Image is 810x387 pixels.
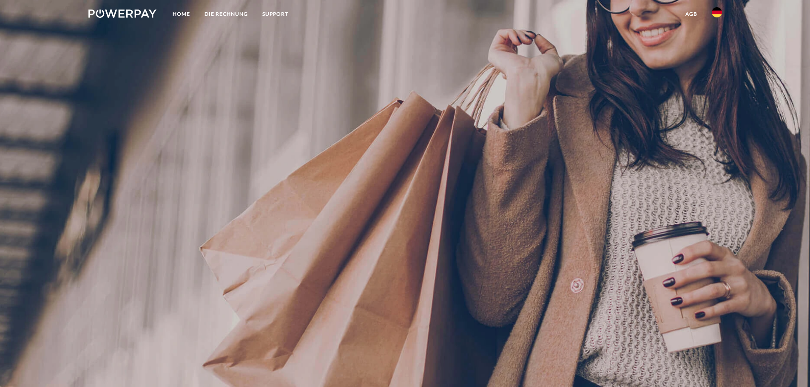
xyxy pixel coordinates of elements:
img: logo-powerpay-white.svg [88,9,157,18]
img: de [712,7,722,17]
a: agb [678,6,705,22]
a: SUPPORT [255,6,296,22]
a: DIE RECHNUNG [197,6,255,22]
a: Home [165,6,197,22]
